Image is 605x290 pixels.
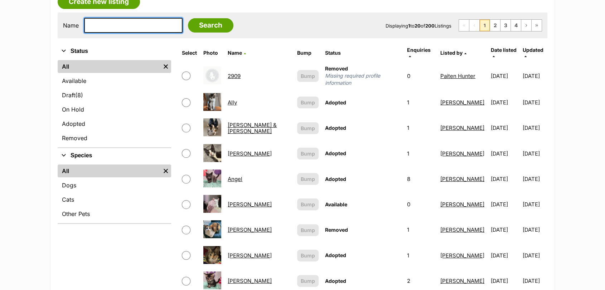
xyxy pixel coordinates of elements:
[228,176,242,182] a: Angel
[58,164,160,177] a: All
[522,47,543,59] a: Updated
[404,141,437,166] td: 1
[404,167,437,191] td: 8
[440,201,484,208] a: [PERSON_NAME]
[522,192,547,217] td: [DATE]
[488,90,522,115] td: [DATE]
[490,20,500,31] a: Page 2
[488,217,522,242] td: [DATE]
[75,91,83,99] span: (8)
[325,65,348,72] span: Removed
[297,250,319,261] button: Bump
[522,47,543,53] span: Updated
[404,243,437,268] td: 1
[301,252,315,259] span: Bump
[404,192,437,217] td: 0
[404,115,437,140] td: 1
[440,252,484,259] a: [PERSON_NAME]
[228,50,242,56] span: Name
[58,60,160,73] a: All
[160,60,171,73] a: Remove filter
[297,70,319,82] button: Bump
[297,97,319,108] button: Bump
[58,59,171,147] div: Status
[404,62,437,89] td: 0
[58,179,171,192] a: Dogs
[522,141,547,166] td: [DATE]
[488,167,522,191] td: [DATE]
[228,99,237,106] a: Ally
[440,50,463,56] span: Listed by
[58,74,171,87] a: Available
[500,20,510,31] a: Page 3
[480,20,490,31] span: Page 1
[491,47,517,53] span: Date listed
[301,150,315,157] span: Bump
[203,67,221,84] img: 2909
[301,124,315,132] span: Bump
[301,72,315,80] span: Bump
[228,252,272,259] a: [PERSON_NAME]
[228,201,272,208] a: [PERSON_NAME]
[325,201,347,207] span: Available
[325,72,400,87] span: Missing required profile information
[301,99,315,106] span: Bump
[228,150,272,157] a: [PERSON_NAME]
[440,176,484,182] a: [PERSON_NAME]
[459,20,469,31] span: First page
[58,207,171,220] a: Other Pets
[386,23,451,29] span: Displaying to of Listings
[58,163,171,223] div: Species
[325,227,348,233] span: Removed
[440,73,475,79] a: Paiten Hunter
[58,193,171,206] a: Cats
[488,62,522,89] td: [DATE]
[522,217,547,242] td: [DATE]
[228,73,241,79] a: 2909
[294,44,321,62] th: Bump
[415,23,421,29] strong: 20
[491,47,517,59] a: Date listed
[301,277,315,285] span: Bump
[297,122,319,134] button: Bump
[58,151,171,160] button: Species
[301,175,315,183] span: Bump
[522,167,547,191] td: [DATE]
[488,243,522,268] td: [DATE]
[459,19,542,31] nav: Pagination
[532,20,542,31] a: Last page
[322,44,403,62] th: Status
[325,252,346,258] span: Adopted
[228,277,272,284] a: [PERSON_NAME]
[160,164,171,177] a: Remove filter
[522,90,547,115] td: [DATE]
[297,198,319,210] button: Bump
[228,122,277,134] a: [PERSON_NAME] & [PERSON_NAME]
[407,47,430,59] a: Enquiries
[440,150,484,157] a: [PERSON_NAME]
[404,90,437,115] td: 1
[425,23,435,29] strong: 200
[297,148,319,159] button: Bump
[228,50,246,56] a: Name
[522,115,547,140] td: [DATE]
[297,173,319,185] button: Bump
[488,141,522,166] td: [DATE]
[58,46,171,56] button: Status
[297,224,319,236] button: Bump
[188,18,233,33] input: Search
[522,62,547,89] td: [DATE]
[408,23,410,29] strong: 1
[521,20,531,31] a: Next page
[511,20,521,31] a: Page 4
[58,117,171,130] a: Adopted
[58,89,171,102] a: Draft
[325,150,346,156] span: Adopted
[469,20,479,31] span: Previous page
[325,278,346,284] span: Adopted
[488,115,522,140] td: [DATE]
[325,125,346,131] span: Adopted
[440,226,484,233] a: [PERSON_NAME]
[440,277,484,284] a: [PERSON_NAME]
[325,176,346,182] span: Adopted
